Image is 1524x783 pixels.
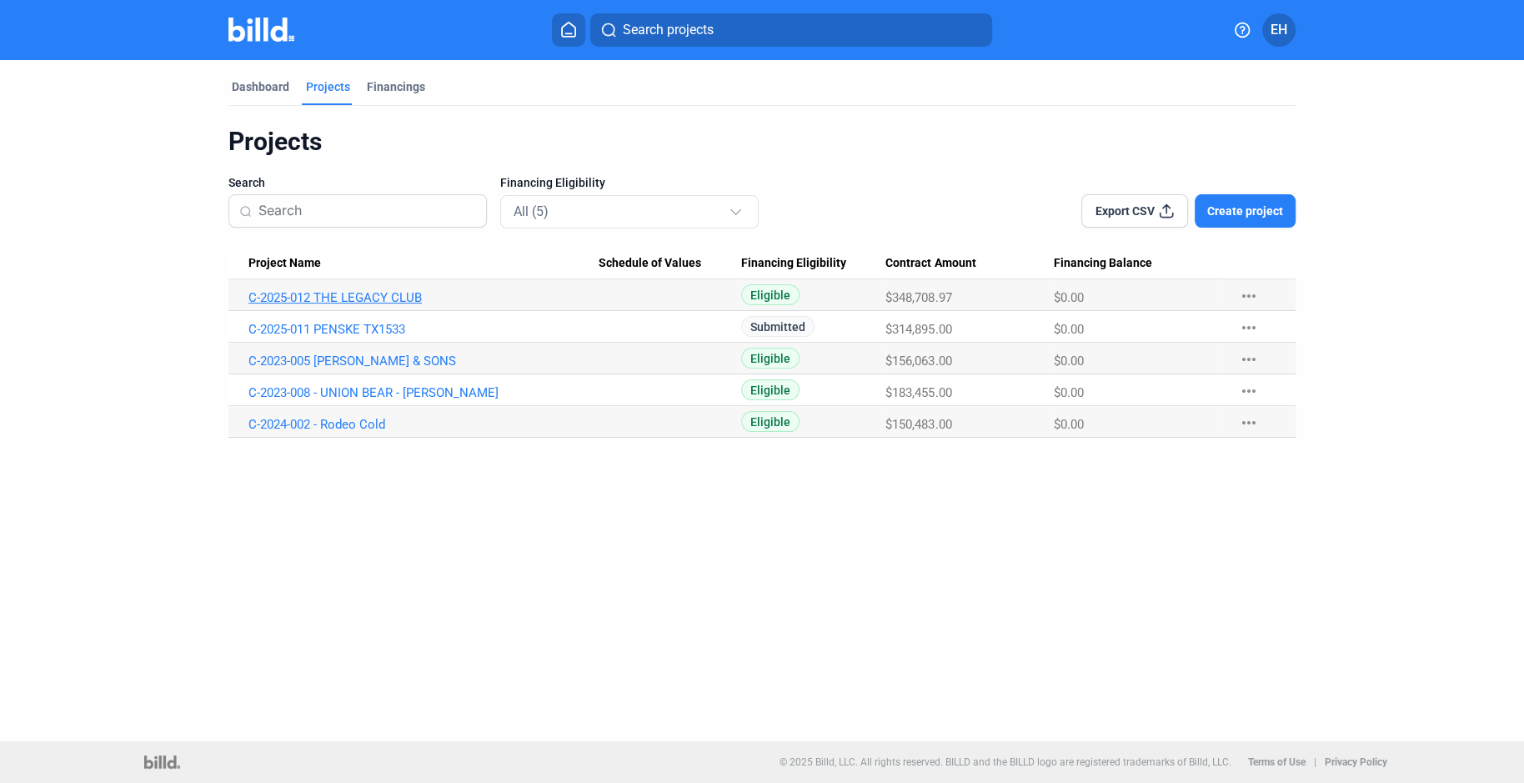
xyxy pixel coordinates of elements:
span: EH [1271,20,1287,40]
img: logo [144,755,180,769]
a: C-2025-011 PENSKE TX1533 [248,322,599,337]
span: Eligible [741,379,800,400]
button: EH [1262,13,1296,47]
a: C-2023-005 [PERSON_NAME] & SONS [248,354,599,369]
span: Search [228,174,265,191]
a: C-2025-012 THE LEGACY CLUB [248,290,599,305]
button: Search projects [590,13,992,47]
p: | [1313,756,1316,768]
span: Eligible [741,348,800,369]
div: Projects [228,126,1296,158]
span: $0.00 [1054,354,1084,369]
span: $0.00 [1054,385,1084,400]
input: Search [258,193,476,228]
mat-icon: more_horiz [1239,413,1259,433]
span: $183,455.00 [885,385,951,400]
span: Schedule of Values [599,256,701,271]
b: Terms of Use [1247,756,1305,768]
span: $0.00 [1054,322,1084,337]
span: Project Name [248,256,321,271]
div: Projects [306,78,350,95]
span: $150,483.00 [885,417,951,432]
span: $0.00 [1054,417,1084,432]
span: Eligible [741,284,800,305]
button: Export CSV [1081,194,1188,228]
div: Project Name [248,256,599,271]
p: © 2025 Billd, LLC. All rights reserved. BILLD and the BILLD logo are registered trademarks of Bil... [779,756,1231,768]
div: Financing Balance [1054,256,1222,271]
span: Financing Eligibility [741,256,846,271]
mat-icon: more_horiz [1239,286,1259,306]
a: C-2024-002 - Rodeo Cold [248,417,599,432]
span: Search projects [622,20,713,40]
div: Financing Eligibility [741,256,885,271]
img: Billd Company Logo [228,18,294,42]
span: Submitted [741,316,815,337]
a: C-2023-008 - UNION BEAR - [PERSON_NAME] [248,385,599,400]
mat-icon: more_horiz [1239,381,1259,401]
span: Financing Eligibility [500,174,605,191]
span: $348,708.97 [885,290,951,305]
span: Export CSV [1095,203,1155,219]
mat-select-trigger: All (5) [514,203,549,219]
span: $314,895.00 [885,322,951,337]
div: Contract Amount [885,256,1053,271]
span: Financing Balance [1054,256,1152,271]
button: Create project [1195,194,1296,228]
span: Create project [1207,203,1283,219]
div: Schedule of Values [599,256,742,271]
div: Financings [367,78,425,95]
span: Eligible [741,411,800,432]
mat-icon: more_horiz [1239,349,1259,369]
span: $156,063.00 [885,354,951,369]
span: Contract Amount [885,256,975,271]
span: $0.00 [1054,290,1084,305]
mat-icon: more_horiz [1239,318,1259,338]
b: Privacy Policy [1324,756,1386,768]
div: Dashboard [232,78,289,95]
